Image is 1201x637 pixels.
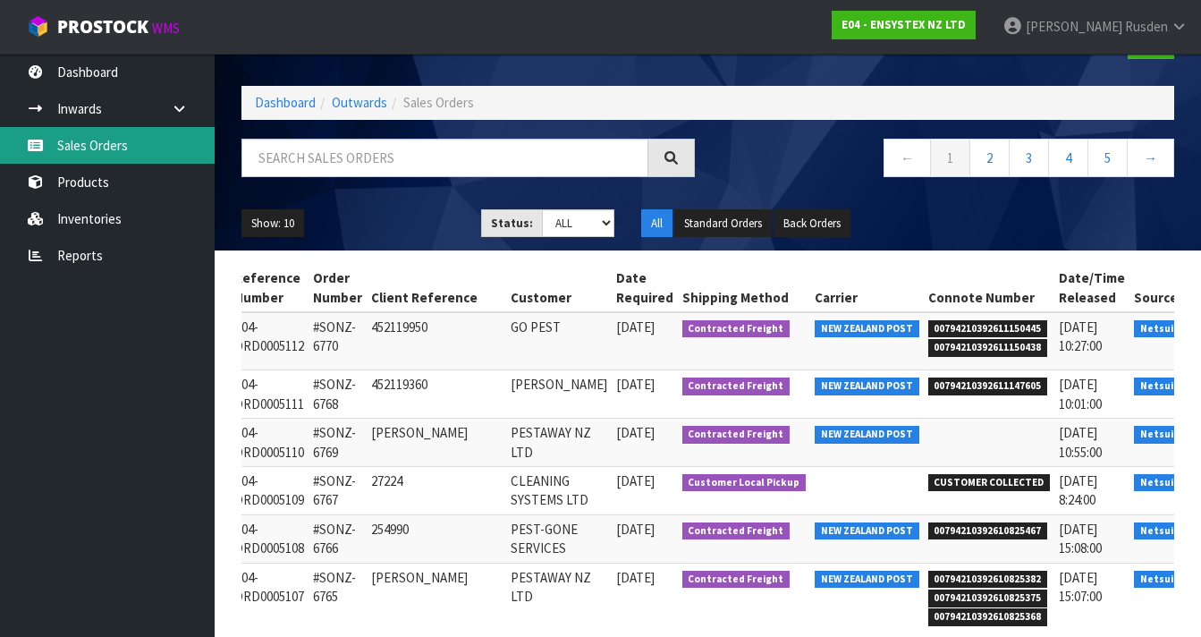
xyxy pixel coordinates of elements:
[506,514,612,563] td: PEST-GONE SERVICES
[230,264,309,312] th: Reference Number
[230,467,309,515] td: E04-ORD0005109
[309,264,367,312] th: Order Number
[1059,521,1102,556] span: [DATE] 15:08:00
[616,521,655,538] span: [DATE]
[230,419,309,467] td: E04-ORD0005110
[682,426,791,444] span: Contracted Freight
[1134,474,1191,492] span: Netsuite
[928,320,1048,338] span: 00794210392611150445
[815,571,919,589] span: NEW ZEALAND POST
[616,569,655,586] span: [DATE]
[241,209,304,238] button: Show: 10
[1059,318,1102,354] span: [DATE] 10:27:00
[678,264,811,312] th: Shipping Method
[1127,139,1174,177] a: →
[810,264,924,312] th: Carrier
[1059,424,1102,460] span: [DATE] 10:55:00
[1048,139,1088,177] a: 4
[230,514,309,563] td: E04-ORD0005108
[815,522,919,540] span: NEW ZEALAND POST
[403,94,474,111] span: Sales Orders
[309,419,367,467] td: #SONZ-6769
[1134,522,1191,540] span: Netsuite
[241,139,648,177] input: Search sales orders
[230,312,309,370] td: E04-ORD0005112
[924,264,1055,312] th: Connote Number
[309,312,367,370] td: #SONZ-6770
[27,15,49,38] img: cube-alt.png
[367,264,506,312] th: Client Reference
[1059,472,1097,508] span: [DATE] 8:24:00
[969,139,1010,177] a: 2
[506,419,612,467] td: PESTAWAY NZ LTD
[506,370,612,419] td: [PERSON_NAME]
[1125,18,1168,35] span: Rusden
[928,608,1048,626] span: 00794210392610825368
[616,472,655,489] span: [DATE]
[367,467,506,515] td: 27224
[1009,139,1049,177] a: 3
[255,94,316,111] a: Dashboard
[616,424,655,441] span: [DATE]
[616,318,655,335] span: [DATE]
[367,312,506,370] td: 452119950
[815,320,919,338] span: NEW ZEALAND POST
[884,139,931,177] a: ←
[928,522,1048,540] span: 00794210392610825467
[332,94,387,111] a: Outwards
[506,467,612,515] td: CLEANING SYSTEMS LTD
[774,209,850,238] button: Back Orders
[57,15,148,38] span: ProStock
[309,370,367,419] td: #SONZ-6768
[928,474,1051,492] span: CUSTOMER COLLECTED
[682,522,791,540] span: Contracted Freight
[682,474,807,492] span: Customer Local Pickup
[641,209,672,238] button: All
[930,139,970,177] a: 1
[1134,426,1191,444] span: Netsuite
[842,17,966,32] strong: E04 - ENSYSTEX NZ LTD
[309,467,367,515] td: #SONZ-6767
[682,378,791,395] span: Contracted Freight
[1087,139,1128,177] a: 5
[367,419,506,467] td: [PERSON_NAME]
[1134,571,1191,589] span: Netsuite
[1134,320,1191,338] span: Netsuite
[491,216,533,231] strong: Status:
[367,370,506,419] td: 452119360
[230,370,309,419] td: E04-ORD0005111
[682,571,791,589] span: Contracted Freight
[1059,569,1102,605] span: [DATE] 15:07:00
[928,571,1048,589] span: 00794210392610825382
[152,20,180,37] small: WMS
[682,320,791,338] span: Contracted Freight
[367,514,506,563] td: 254990
[722,139,1175,183] nav: Page navigation
[1059,376,1102,412] span: [DATE] 10:01:00
[1129,264,1196,312] th: Source
[1026,18,1122,35] span: [PERSON_NAME]
[815,426,919,444] span: NEW ZEALAND POST
[928,590,1048,607] span: 00794210392610825375
[928,339,1048,357] span: 00794210392611150438
[612,264,678,312] th: Date Required
[1134,378,1191,395] span: Netsuite
[674,209,772,238] button: Standard Orders
[815,378,919,395] span: NEW ZEALAND POST
[506,264,612,312] th: Customer
[1054,264,1129,312] th: Date/Time Released
[506,312,612,370] td: GO PEST
[616,376,655,393] span: [DATE]
[928,378,1048,395] span: 00794210392611147605
[309,514,367,563] td: #SONZ-6766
